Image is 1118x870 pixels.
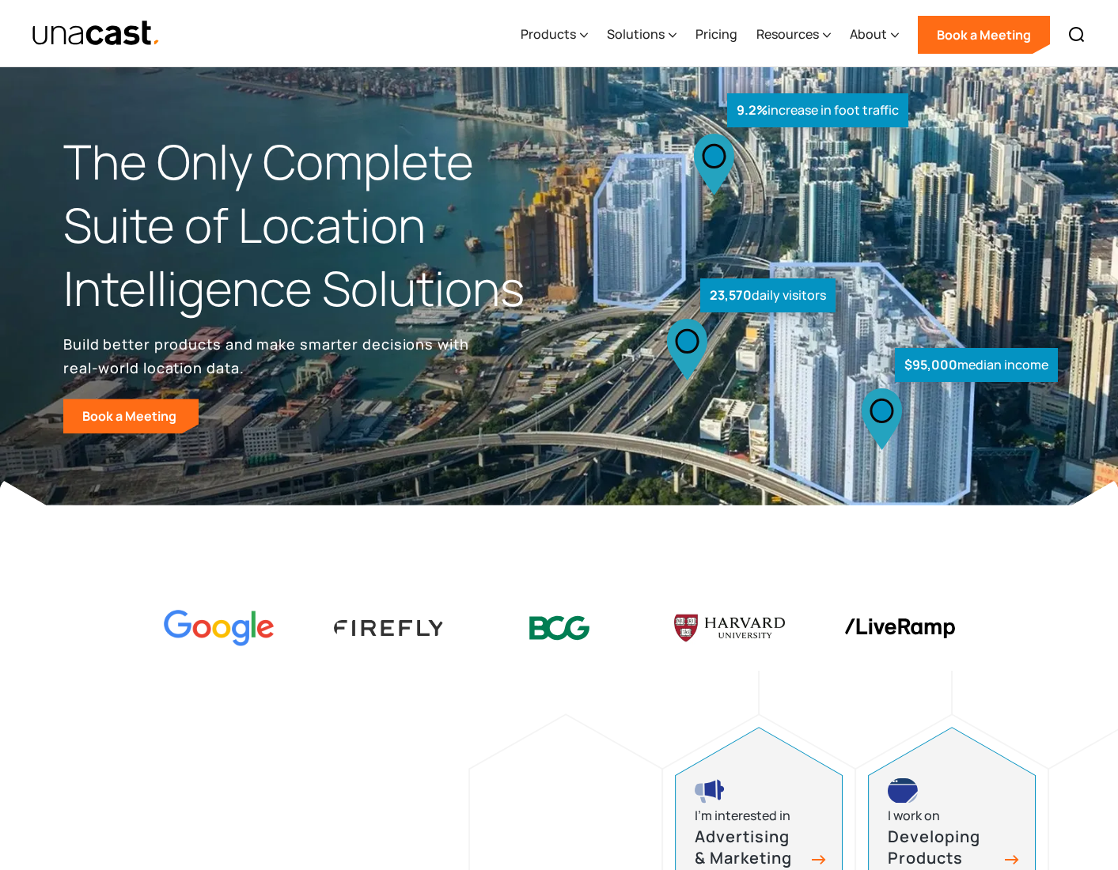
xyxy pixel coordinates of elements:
[63,332,475,380] p: Build better products and make smarter decisions with real-world location data.
[63,399,199,433] a: Book a Meeting
[504,606,615,651] img: BCG logo
[607,2,676,67] div: Solutions
[888,778,918,804] img: developing products icon
[521,2,588,67] div: Products
[695,2,737,67] a: Pricing
[737,101,767,119] strong: 9.2%
[850,25,887,43] div: About
[695,826,805,868] h3: Advertising & Marketing
[710,286,752,304] strong: 23,570
[334,620,445,635] img: Firefly Advertising logo
[850,2,899,67] div: About
[844,618,955,638] img: liveramp logo
[695,778,725,804] img: advertising and marketing icon
[918,16,1050,54] a: Book a Meeting
[695,805,790,826] div: I’m interested in
[607,25,665,43] div: Solutions
[700,278,836,312] div: daily visitors
[164,610,275,647] img: Google logo Color
[756,2,831,67] div: Resources
[888,826,999,868] h3: Developing Products
[888,805,940,826] div: I work on
[521,25,576,43] div: Products
[674,609,785,647] img: Harvard U logo
[756,25,819,43] div: Resources
[904,356,957,373] strong: $95,000
[1067,25,1086,44] img: Search icon
[32,20,161,47] img: Unacast text logo
[32,20,161,47] a: home
[727,93,908,127] div: increase in foot traffic
[895,348,1058,382] div: median income
[63,130,559,320] h1: The Only Complete Suite of Location Intelligence Solutions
